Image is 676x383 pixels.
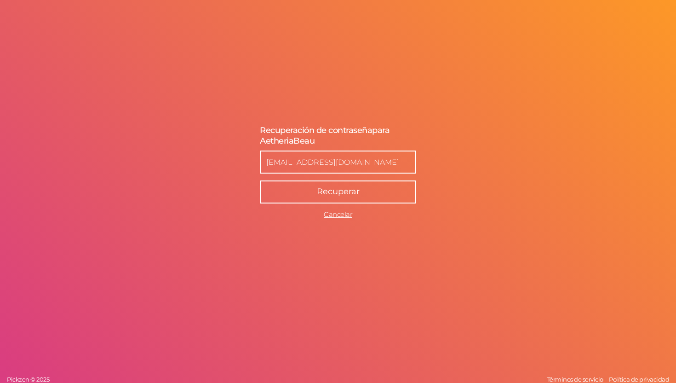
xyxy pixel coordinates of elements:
a: Términos de servicio [545,376,606,383]
a: Cancelar [324,210,352,219]
span: para AetheriaBeau [260,126,390,146]
span: Recuperar [317,187,360,197]
span: Política de privacidad [609,376,669,383]
input: Introduce tu email [260,151,416,174]
span: Recuperación de contraseña [260,126,372,136]
button: Recuperar [260,181,416,204]
a: Política de privacidad [607,376,671,383]
a: Pickzen © 2025 [5,376,52,383]
span: Términos de servicio [547,376,603,383]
